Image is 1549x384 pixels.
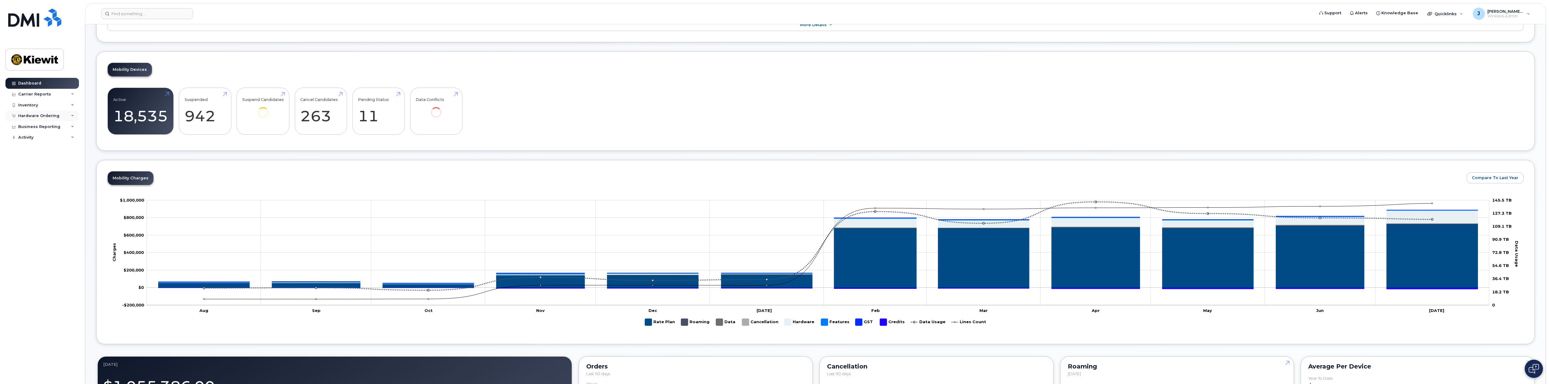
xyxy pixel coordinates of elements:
[158,210,1478,283] g: GST
[124,250,144,255] tspan: $400,000
[158,224,1478,288] g: Rate Plan
[536,308,545,313] tspan: Nov
[1435,11,1457,16] span: Quicklinks
[108,171,153,185] a: Mobility Charges
[1308,376,1333,381] div: Year to Date
[716,316,736,328] g: Data
[742,316,778,328] g: Cancellation
[1091,308,1100,313] tspan: Apr
[880,316,905,328] g: Credits
[1472,175,1518,181] span: Compare To Last Year
[124,250,144,255] g: $0
[586,364,805,369] div: Orders
[120,198,144,202] g: $0
[1492,289,1509,294] tspan: 18.2 TB
[1487,14,1524,19] span: Wireless Admin
[1492,263,1509,268] tspan: 54.6 TB
[124,215,144,220] g: $0
[138,285,144,290] tspan: $0
[1372,7,1422,19] a: Knowledge Base
[1429,308,1444,313] tspan: [DATE]
[1346,7,1372,19] a: Alerts
[312,308,321,313] tspan: Sep
[124,268,144,272] g: $0
[979,308,988,313] tspan: Mar
[242,91,284,126] a: Suspend Candidates
[871,308,880,313] tspan: Feb
[1316,308,1324,313] tspan: Jun
[1308,364,1527,369] div: Average per Device
[821,316,849,328] g: Features
[416,91,457,126] a: Data Conflicts
[1492,224,1512,229] tspan: 109.1 TB
[424,308,433,313] tspan: Oct
[586,371,610,376] span: Last 90 days
[199,308,208,313] tspan: Aug
[645,316,986,328] g: Legend
[1467,172,1523,183] button: Compare To Last Year
[1492,211,1512,216] tspan: 127.3 TB
[300,91,341,131] a: Cancel Candidates 263
[1203,308,1212,313] tspan: May
[1492,237,1509,242] tspan: 90.9 TB
[827,371,851,376] span: Last 90 days
[1487,9,1524,14] span: [PERSON_NAME].[PERSON_NAME]
[855,316,874,328] g: GST
[112,243,117,261] tspan: Charges
[1355,10,1368,16] span: Alerts
[911,316,945,328] g: Data Usage
[1529,364,1539,374] img: Open chat
[124,268,144,272] tspan: $200,000
[108,63,152,76] a: Mobility Devices
[757,308,772,313] tspan: [DATE]
[784,316,815,328] g: Hardware
[113,91,168,131] a: Active 18,535
[1492,250,1509,255] tspan: 72.8 TB
[1492,303,1495,307] tspan: 0
[158,288,1478,289] g: Credits
[827,364,1046,369] div: Cancellation
[1315,7,1346,19] a: Support
[124,215,144,220] tspan: $800,000
[101,8,193,19] input: Find something...
[681,316,710,328] g: Roaming
[800,22,827,27] span: More Details
[1068,364,1287,369] div: Roaming
[645,316,675,328] g: Rate Plan
[1423,8,1467,20] div: Quicklinks
[185,91,226,131] a: Suspended 942
[649,308,657,313] tspan: Dec
[1068,371,1081,376] span: [DATE]
[1381,10,1418,16] span: Knowledge Base
[120,198,144,202] tspan: $1,000,000
[103,362,566,367] div: July 2025
[951,316,986,328] g: Lines Count
[1324,10,1341,16] span: Support
[124,233,144,237] g: $0
[122,303,144,307] tspan: -$200,000
[1477,10,1480,17] span: J
[358,91,399,131] a: Pending Status 11
[1492,276,1509,281] tspan: 36.4 TB
[122,303,144,307] g: $0
[1492,198,1512,202] tspan: 145.5 TB
[124,233,144,237] tspan: $600,000
[1514,241,1519,267] tspan: Data Usage
[112,198,1520,328] g: Chart
[1469,8,1534,20] div: Joe.Mikelson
